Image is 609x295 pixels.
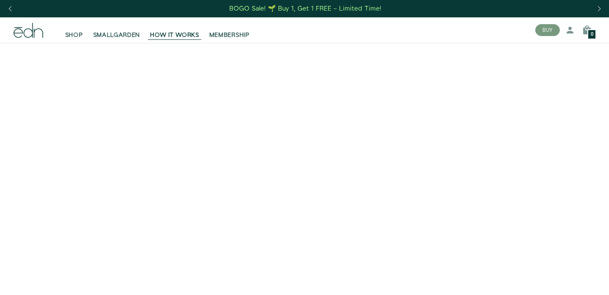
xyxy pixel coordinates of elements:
span: 0 [591,32,593,37]
div: BOGO Sale! 🌱 Buy 1, Get 1 FREE – Limited Time! [229,4,381,13]
a: BOGO Sale! 🌱 Buy 1, Get 1 FREE – Limited Time! [228,2,382,15]
a: SMALLGARDEN [88,21,145,39]
a: HOW IT WORKS [145,21,204,39]
span: SHOP [65,31,83,39]
span: SMALLGARDEN [93,31,140,39]
span: MEMBERSHIP [209,31,250,39]
span: HOW IT WORKS [150,31,199,39]
iframe: Opens a widget where you can find more information [543,270,601,291]
a: SHOP [60,21,88,39]
a: MEMBERSHIP [204,21,255,39]
button: BUY [535,24,560,36]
